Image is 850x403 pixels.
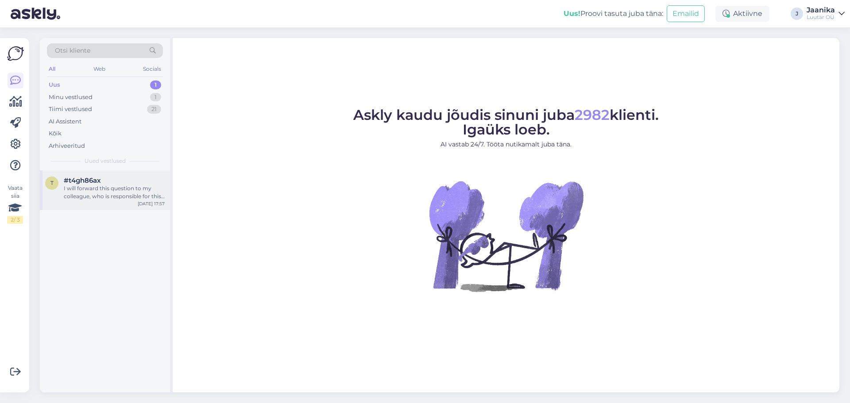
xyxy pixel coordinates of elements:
[147,105,161,114] div: 21
[92,63,107,75] div: Web
[150,81,161,89] div: 1
[49,81,60,89] div: Uus
[575,106,610,123] span: 2982
[807,7,835,14] div: Jaanika
[138,200,165,207] div: [DATE] 17:57
[49,129,62,138] div: Kõik
[7,45,24,62] img: Askly Logo
[47,63,57,75] div: All
[807,14,835,21] div: Luutar OÜ
[715,6,769,22] div: Aktiivne
[353,140,659,149] p: AI vastab 24/7. Tööta nutikamalt juba täna.
[564,8,663,19] div: Proovi tasuta juba täna:
[49,105,92,114] div: Tiimi vestlused
[667,5,705,22] button: Emailid
[807,7,845,21] a: JaanikaLuutar OÜ
[64,184,165,200] div: I will forward this question to my colleague, who is responsible for this. The reply will be here...
[49,93,93,102] div: Minu vestlused
[50,180,54,186] span: t
[7,216,23,224] div: 2 / 3
[791,8,803,20] div: J
[7,184,23,224] div: Vaata siia
[49,142,85,150] div: Arhiveeritud
[85,157,126,165] span: Uued vestlused
[64,177,101,184] span: #t4gh86ax
[55,46,90,55] span: Otsi kliente
[141,63,163,75] div: Socials
[426,156,586,315] img: No Chat active
[49,117,81,126] div: AI Assistent
[150,93,161,102] div: 1
[564,9,580,18] b: Uus!
[353,106,659,138] span: Askly kaudu jõudis sinuni juba klienti. Igaüks loeb.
